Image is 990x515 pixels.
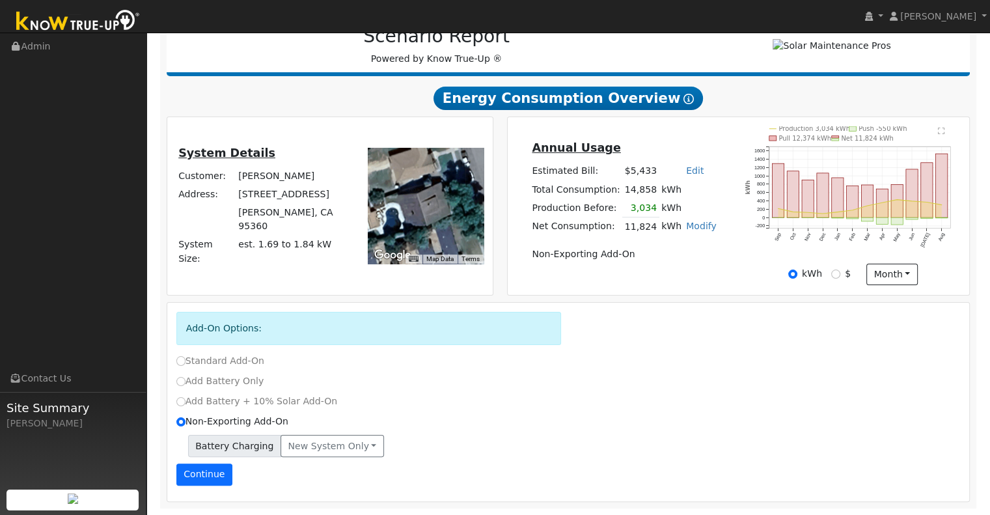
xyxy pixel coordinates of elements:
[807,212,809,214] circle: onclick=""
[906,217,918,219] rect: onclick=""
[433,87,703,110] span: Energy Consumption Overview
[862,185,873,217] rect: onclick=""
[173,25,700,66] div: Powered by Know True-Up ®
[876,217,888,224] rect: onclick=""
[878,232,887,242] text: Apr
[788,270,797,279] input: kWh
[176,397,186,406] input: Add Battery + 10% Solar Add-On
[754,165,765,171] text: 1200
[921,163,933,217] rect: onclick=""
[866,205,868,207] circle: onclick=""
[891,217,903,225] rect: onclick=""
[792,211,794,213] circle: onclick=""
[426,255,454,264] button: Map Data
[779,135,832,142] text: Pull 12,374 kWh
[622,180,659,199] td: 14,858
[900,11,976,21] span: [PERSON_NAME]
[176,464,232,486] button: Continue
[832,178,844,217] rect: onclick=""
[802,267,822,281] label: kWh
[622,162,659,180] td: $5,433
[757,198,765,204] text: 400
[68,494,78,504] img: retrieve
[831,270,840,279] input: $
[911,200,913,202] circle: onclick=""
[891,185,903,218] rect: onclick=""
[847,186,859,217] rect: onclick=""
[822,213,824,215] circle: onclick=""
[176,417,186,426] input: Non-Exporting Add-On
[176,167,236,185] td: Customer:
[837,211,839,213] circle: onclick=""
[530,217,622,236] td: Net Consumption:
[686,221,717,231] a: Modify
[851,209,853,211] circle: onclick=""
[622,199,659,217] td: 3,034
[530,162,622,180] td: Estimated Bill:
[683,94,694,104] i: Show Help
[906,169,918,217] rect: onclick=""
[757,206,765,212] text: 200
[659,180,719,199] td: kWh
[176,415,288,428] label: Non-Exporting Add-On
[779,125,851,132] text: Production 3,034 kWh
[762,215,765,221] text: 0
[659,199,684,217] td: kWh
[532,141,620,154] u: Annual Usage
[530,199,622,217] td: Production Before:
[832,217,844,218] rect: onclick=""
[176,374,264,388] label: Add Battery Only
[789,232,797,241] text: Oct
[937,232,946,242] text: Aug
[842,135,894,142] text: Net 11,824 kWh
[176,186,236,204] td: Address:
[817,173,829,217] rect: onclick=""
[176,354,264,368] label: Standard Add-On
[180,25,693,48] h2: Scenario Report
[936,154,948,217] rect: onclick=""
[754,148,765,154] text: 1600
[745,180,752,195] text: kWh
[787,171,799,217] rect: onclick=""
[866,264,918,286] button: month
[686,165,704,176] a: Edit
[371,247,414,264] img: Google
[803,232,812,242] text: Nov
[176,356,186,365] input: Standard Add-On
[920,232,931,248] text: [DATE]
[754,173,765,179] text: 1000
[236,236,350,268] td: System Size
[938,127,945,135] text: 
[936,217,948,218] rect: onclick=""
[859,125,907,132] text: Push -550 kWh
[659,217,684,236] td: kWh
[371,247,414,264] a: Open this area in Google Maps (opens a new window)
[188,435,281,457] span: Battery Charging
[802,180,814,217] rect: onclick=""
[818,232,827,242] text: Dec
[941,204,942,206] circle: onclick=""
[862,217,873,221] rect: onclick=""
[176,236,236,268] td: System Size:
[176,312,562,345] div: Add-On Options:
[622,217,659,236] td: 11,824
[892,232,901,243] text: May
[772,163,784,217] rect: onclick=""
[757,181,765,187] text: 800
[178,146,275,160] u: System Details
[926,201,928,203] circle: onclick=""
[7,417,139,430] div: [PERSON_NAME]
[907,232,916,242] text: Jun
[848,232,857,242] text: Feb
[881,202,883,204] circle: onclick=""
[530,245,719,264] td: Non-Exporting Add-On
[896,199,898,201] circle: onclick=""
[10,7,146,36] img: Know True-Up
[757,189,765,195] text: 600
[777,208,779,210] circle: onclick=""
[756,223,765,229] text: -200
[773,232,782,242] text: Sep
[461,255,480,262] a: Terms (opens in new tab)
[238,239,331,249] span: est. 1.69 to 1.84 kW
[847,217,859,219] rect: onclick=""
